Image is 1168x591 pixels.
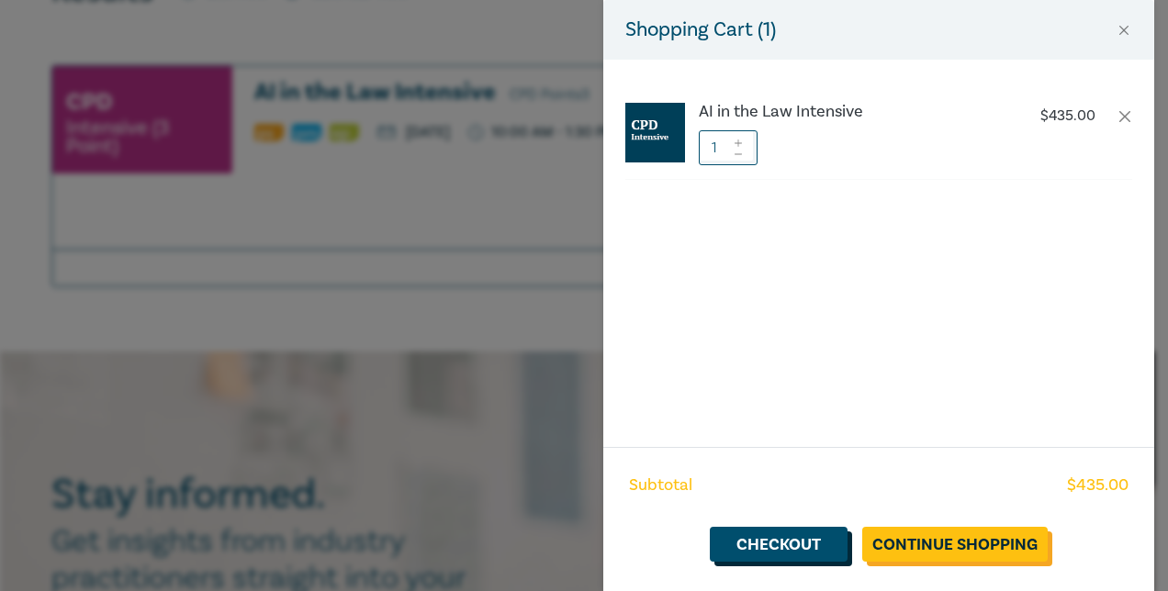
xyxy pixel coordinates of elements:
[699,130,758,165] input: 1
[629,474,692,497] span: Subtotal
[1067,474,1129,497] span: $ 435.00
[862,527,1048,562] a: Continue Shopping
[625,103,685,162] img: CPD%20Intensive.jpg
[710,527,848,562] a: Checkout
[1116,22,1132,39] button: Close
[625,15,776,45] h5: Shopping Cart ( 1 )
[1040,107,1095,125] p: $ 435.00
[699,103,1004,121] a: AI in the Law Intensive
